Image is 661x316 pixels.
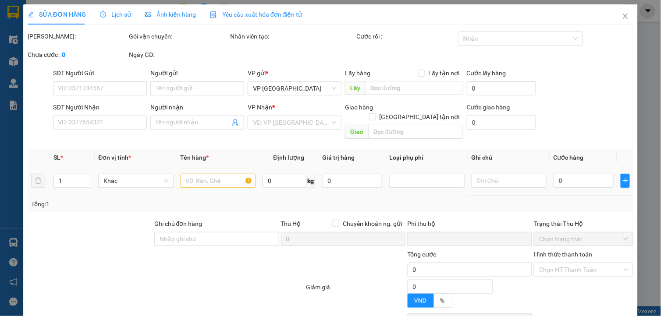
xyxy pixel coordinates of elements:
[414,297,426,304] span: VND
[467,104,510,111] label: Cước giao hàng
[210,11,217,18] img: icon
[281,220,301,227] span: Thu Hộ
[339,219,405,228] span: Chuyển khoản ng. gửi
[154,220,203,227] label: Ghi chú đơn hàng
[386,149,468,166] th: Loại phụ phí
[467,70,506,77] label: Cước lấy hàng
[534,251,592,258] label: Hình thức thanh toán
[129,50,228,60] div: Ngày GD:
[468,149,550,166] th: Ghi chú
[31,199,256,209] div: Tổng: 1
[613,4,638,29] button: Close
[305,282,406,312] div: Giảm giá
[150,68,244,78] div: Người gửi
[273,154,304,161] span: Định lượng
[53,102,147,112] div: SĐT Người Nhận
[103,174,168,187] span: Khác
[376,112,463,122] span: [GEOGRAPHIC_DATA] tận nơi
[345,125,368,139] span: Giao
[28,11,34,18] span: edit
[425,68,463,78] span: Lấy tận nơi
[467,116,537,130] input: Cước giao hàng
[62,51,65,58] b: 0
[232,119,239,126] span: user-add
[471,174,546,188] input: Ghi Chú
[622,13,629,20] span: close
[345,81,365,95] span: Lấy
[248,68,341,78] div: VP gửi
[467,81,537,95] input: Cước lấy hàng
[100,11,106,18] span: clock-circle
[253,82,336,95] span: VP Nam Trung
[100,11,131,18] span: Lịch sử
[145,11,151,18] span: picture
[145,11,196,18] span: Ảnh kiện hàng
[28,32,127,41] div: [PERSON_NAME]:
[365,81,463,95] input: Dọc đường
[53,68,147,78] div: SĐT Người Gửi
[31,174,45,188] button: delete
[368,125,463,139] input: Dọc đường
[306,174,315,188] span: kg
[539,232,628,246] span: Chọn trạng thái
[621,174,630,188] button: plus
[180,154,209,161] span: Tên hàng
[230,32,355,41] div: Nhân viên tạo:
[150,102,244,112] div: Người nhận
[129,32,228,41] div: Gói vận chuyển:
[210,11,302,18] span: Yêu cầu xuất hóa đơn điện tử
[28,11,86,18] span: SỬA ĐƠN HÀNG
[621,177,629,184] span: plus
[53,154,60,161] span: SL
[345,70,370,77] span: Lấy hàng
[534,219,633,228] div: Trạng thái Thu Hộ
[28,50,127,60] div: Chưa cước :
[98,154,131,161] span: Đơn vị tính
[345,104,373,111] span: Giao hàng
[180,174,255,188] input: VD: Bàn, Ghế
[407,219,532,232] div: Phí thu hộ
[407,251,436,258] span: Tổng cước
[357,32,456,41] div: Cước rồi :
[248,104,272,111] span: VP Nhận
[440,297,444,304] span: %
[554,154,584,161] span: Cước hàng
[322,154,355,161] span: Giá trị hàng
[154,232,279,246] input: Ghi chú đơn hàng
